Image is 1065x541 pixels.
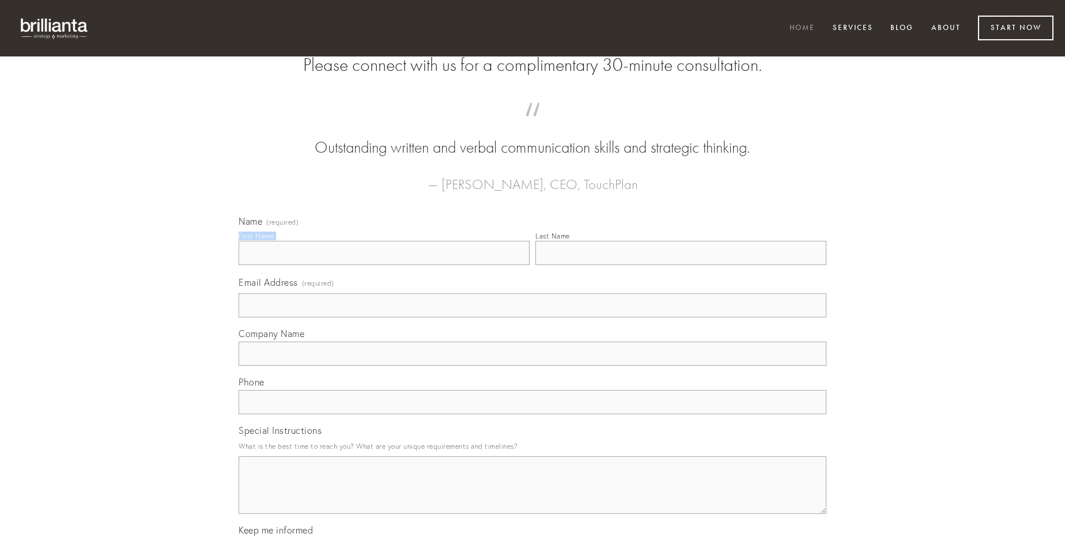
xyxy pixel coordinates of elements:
[239,277,298,288] span: Email Address
[302,275,334,291] span: (required)
[825,19,881,38] a: Services
[924,19,968,38] a: About
[782,19,822,38] a: Home
[12,12,98,45] img: brillianta - research, strategy, marketing
[257,159,808,196] figcaption: — [PERSON_NAME], CEO, TouchPlan
[239,215,262,227] span: Name
[239,54,826,76] h2: Please connect with us for a complimentary 30-minute consultation.
[239,524,313,536] span: Keep me informed
[535,232,570,240] div: Last Name
[239,232,274,240] div: First Name
[978,16,1053,40] a: Start Now
[239,425,322,436] span: Special Instructions
[266,219,299,226] span: (required)
[239,376,265,388] span: Phone
[883,19,921,38] a: Blog
[257,114,808,137] span: “
[239,438,826,454] p: What is the best time to reach you? What are your unique requirements and timelines?
[239,328,304,339] span: Company Name
[257,114,808,159] blockquote: Outstanding written and verbal communication skills and strategic thinking.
